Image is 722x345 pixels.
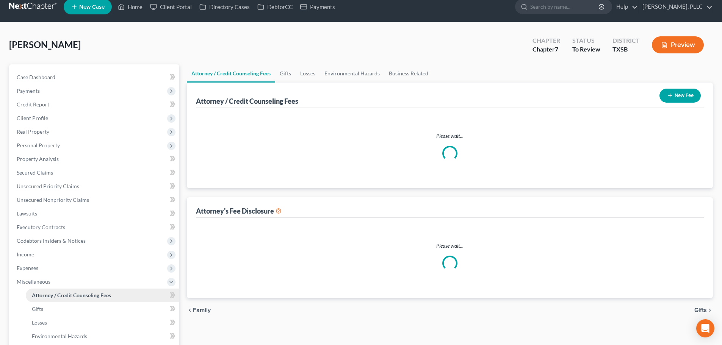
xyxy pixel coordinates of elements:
div: Chapter [532,36,560,45]
a: Business Related [384,64,433,83]
a: Executory Contracts [11,220,179,234]
div: TXSB [612,45,640,54]
span: Personal Property [17,142,60,148]
p: Please wait... [202,132,698,140]
span: Miscellaneous [17,278,50,285]
a: Credit Report [11,98,179,111]
a: Losses [296,64,320,83]
span: Gifts [32,306,43,312]
span: Credit Report [17,101,49,108]
span: 7 [555,45,558,53]
button: New Fee [659,89,701,103]
span: Gifts [694,307,707,313]
span: Losses [32,319,47,326]
a: Property Analysis [11,152,179,166]
div: Status [572,36,600,45]
span: New Case [79,4,105,10]
button: Preview [652,36,704,53]
span: Payments [17,87,40,94]
a: Environmental Hazards [320,64,384,83]
a: Lawsuits [11,207,179,220]
div: To Review [572,45,600,54]
div: District [612,36,640,45]
span: Client Profile [17,115,48,121]
span: Unsecured Priority Claims [17,183,79,189]
a: Attorney / Credit Counseling Fees [187,64,275,83]
span: Attorney / Credit Counseling Fees [32,292,111,298]
span: Property Analysis [17,156,59,162]
a: Gifts [26,302,179,316]
span: Environmental Hazards [32,333,87,339]
button: chevron_left Family [187,307,211,313]
a: Unsecured Nonpriority Claims [11,193,179,207]
span: Income [17,251,34,258]
span: Executory Contracts [17,224,65,230]
span: Family [193,307,211,313]
a: Case Dashboard [11,70,179,84]
a: Environmental Hazards [26,329,179,343]
a: Attorney / Credit Counseling Fees [26,289,179,302]
div: Attorney's Fee Disclosure [196,206,282,215]
i: chevron_left [187,307,193,313]
span: Real Property [17,128,49,135]
span: Unsecured Nonpriority Claims [17,197,89,203]
a: Gifts [275,64,296,83]
span: Expenses [17,265,38,271]
span: Lawsuits [17,210,37,217]
div: Attorney / Credit Counseling Fees [196,97,298,106]
button: Gifts chevron_right [694,307,713,313]
span: Secured Claims [17,169,53,176]
a: Unsecured Priority Claims [11,180,179,193]
a: Losses [26,316,179,329]
div: Open Intercom Messenger [696,319,714,337]
i: chevron_right [707,307,713,313]
p: Please wait... [202,242,698,250]
div: Chapter [532,45,560,54]
span: Case Dashboard [17,74,55,80]
a: Secured Claims [11,166,179,180]
span: [PERSON_NAME] [9,39,81,50]
span: Codebtors Insiders & Notices [17,237,86,244]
